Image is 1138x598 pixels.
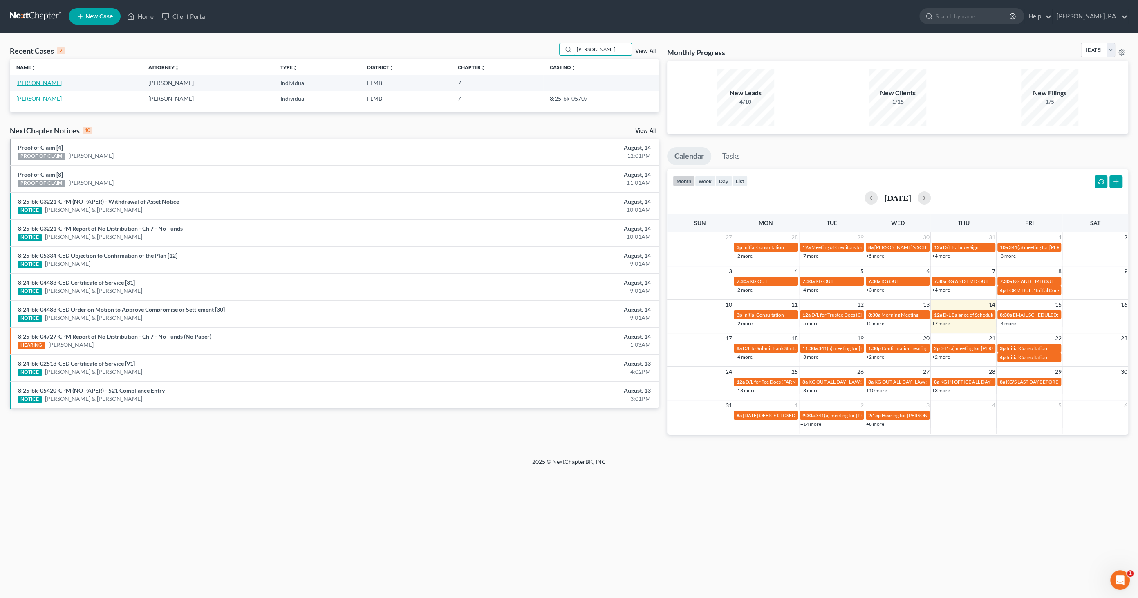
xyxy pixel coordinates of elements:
a: Proof of Claim [8] [18,171,63,178]
span: Initial Consultation [743,312,784,318]
a: [PERSON_NAME] & [PERSON_NAME] [45,233,142,241]
div: 12:01PM [445,152,651,160]
span: Initial Consultation [743,244,784,250]
span: 18 [791,333,799,343]
span: 11 [791,300,799,310]
span: 20 [922,333,930,343]
span: KG IN OFFICE ALL DAY [940,379,990,385]
span: 3p [736,312,742,318]
a: [PERSON_NAME] & [PERSON_NAME] [45,287,142,295]
span: 5 [860,266,865,276]
span: 341(a) meeting for [PERSON_NAME] [1009,244,1088,250]
a: +4 more [998,320,1016,326]
a: Attorneyunfold_more [148,64,179,70]
div: August, 14 [445,225,651,233]
td: 7 [451,75,543,90]
td: 7 [451,91,543,106]
span: D/L to Submit Bank Stmt and P&L's to Tee [742,345,828,351]
span: KG OUT ALL DAY - LAW SCHOOL ORIENTATION [874,379,979,385]
td: [PERSON_NAME] [142,91,274,106]
h3: Monthly Progress [667,47,725,57]
iframe: Intercom live chat [1110,570,1130,590]
div: 1/5 [1021,98,1078,106]
span: [PERSON_NAME]'s SCHEDULE [874,244,942,250]
span: 4 [794,266,799,276]
span: 10 [724,300,733,310]
span: Mon [759,219,773,226]
span: 31 [724,400,733,410]
div: 3:01PM [445,395,651,403]
div: August, 13 [445,360,651,368]
span: 8a [868,244,874,250]
div: NextChapter Notices [10,126,92,135]
span: 13 [922,300,930,310]
div: 9:01AM [445,287,651,295]
span: 6 [925,266,930,276]
div: NOTICE [18,288,42,295]
span: Sat [1090,219,1100,226]
span: 28 [988,367,996,377]
span: 2:15p [868,412,881,418]
div: 1:03AM [445,341,651,349]
a: View All [635,128,656,134]
a: [PERSON_NAME] & [PERSON_NAME] [45,206,142,214]
span: 29 [1054,367,1062,377]
span: 23 [1120,333,1128,343]
span: 7:30a [868,278,880,284]
td: [PERSON_NAME] [142,75,274,90]
span: 10a [1000,244,1008,250]
span: 7:30a [736,278,748,284]
span: 4p [1000,354,1006,360]
div: August, 14 [445,252,651,260]
a: View All [635,48,656,54]
span: 6 [1123,400,1128,410]
span: Morning Meeting [881,312,918,318]
span: Fri [1025,219,1034,226]
span: 12a [736,379,744,385]
span: Confirmation hearing for [PERSON_NAME] [882,345,974,351]
span: 17 [724,333,733,343]
span: KG'S LAST DAY BEFORE LAW SCHOOL [1006,379,1090,385]
a: 8:24-bk-02513-CED Certificate of Service [91] [18,360,135,367]
span: 24 [724,367,733,377]
span: 7:30a [934,278,946,284]
a: +2 more [734,287,752,293]
a: [PERSON_NAME] & [PERSON_NAME] [45,314,142,322]
div: NOTICE [18,207,42,214]
a: Client Portal [158,9,211,24]
div: August, 14 [445,171,651,179]
span: Initial Consultation [1006,345,1047,351]
a: +3 more [932,387,950,393]
a: +13 more [734,387,755,393]
span: Sun [694,219,706,226]
a: Typeunfold_more [280,64,298,70]
a: [PERSON_NAME], P.A. [1053,9,1128,24]
div: 11:01AM [445,179,651,187]
span: 31 [988,232,996,242]
span: 7:30a [1000,278,1012,284]
i: unfold_more [571,65,576,70]
a: +2 more [866,354,884,360]
span: 19 [856,333,865,343]
div: 9:01AM [445,314,651,322]
div: August, 13 [445,387,651,395]
span: 28 [791,232,799,242]
span: 3 [728,266,733,276]
a: 8:24-bk-04483-CED Order on Motion to Approve Compromise or Settlement [30] [18,306,225,313]
h2: [DATE] [884,193,911,202]
span: 30 [1120,367,1128,377]
td: 8:25-bk-05707 [543,91,659,106]
button: day [715,175,732,187]
span: 8a [1000,379,1005,385]
span: Meeting of Creditors for [PERSON_NAME] [811,244,902,250]
a: Calendar [667,147,711,165]
span: 341(a) meeting for [PERSON_NAME] [818,345,897,351]
a: [PERSON_NAME] [45,260,90,268]
div: August, 14 [445,333,651,341]
span: Thu [958,219,970,226]
a: +14 more [800,421,821,427]
a: +7 more [932,320,950,326]
span: 7 [991,266,996,276]
span: 341(a) meeting for [PERSON_NAME] [815,412,894,418]
a: Chapterunfold_more [457,64,485,70]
